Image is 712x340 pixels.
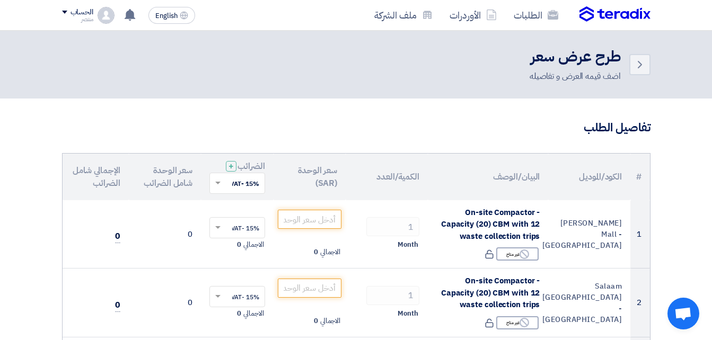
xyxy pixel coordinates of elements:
span: On-site Compactor - Capacity (20) CBM with 12 waste collection trips [441,207,540,242]
span: 0 [115,299,120,312]
ng-select: VAT [209,286,265,307]
div: Open chat [667,298,699,329]
td: Salaam [GEOGRAPHIC_DATA] - [GEOGRAPHIC_DATA] [548,269,630,337]
th: الإجمالي شامل الضرائب [63,154,129,200]
input: RFQ_STEP1.ITEMS.2.AMOUNT_TITLE [366,217,419,236]
input: أدخل سعر الوحدة [278,279,342,298]
span: الاجمالي [243,239,263,250]
th: الكود/الموديل [548,154,630,200]
span: 0 [115,230,120,243]
td: [PERSON_NAME] Mall - [GEOGRAPHIC_DATA] [548,200,630,269]
th: سعر الوحدة شامل الضرائب [129,154,201,200]
div: اضف قيمه العرض و تفاصيله [530,70,621,83]
span: الاجمالي [320,316,340,326]
th: الضرائب [201,154,274,200]
td: 1 [630,200,649,269]
span: On-site Compactor - Capacity (20) CBM with 12 waste collection trips [441,275,540,310]
a: الطلبات [505,3,567,28]
td: 0 [129,269,201,337]
span: 0 [237,239,241,250]
span: Month [398,308,418,319]
span: الاجمالي [243,308,263,319]
span: English [155,12,178,20]
th: البيان/الوصف [428,154,549,200]
div: غير متاح [496,316,539,329]
td: 2 [630,269,649,337]
a: ملف الشركة [366,3,441,28]
img: profile_test.png [98,7,115,24]
td: 0 [129,200,201,269]
span: + [228,160,234,173]
span: 0 [237,308,241,319]
img: Teradix logo [579,6,651,22]
span: الاجمالي [320,247,340,257]
input: RFQ_STEP1.ITEMS.2.AMOUNT_TITLE [366,286,419,305]
ng-select: VAT [209,217,265,238]
th: # [630,154,649,200]
span: Month [398,239,418,250]
span: 0 [314,247,318,257]
a: الأوردرات [441,3,505,28]
span: 0 [314,316,318,326]
th: سعر الوحدة (SAR) [274,154,346,200]
input: أدخل سعر الوحدة [278,210,342,229]
h2: طرح عرض سعر [530,47,621,67]
h3: تفاصيل الطلب [62,120,651,136]
div: غير متاح [496,247,539,261]
th: الكمية/العدد [346,154,428,200]
div: الحساب [71,8,93,17]
button: English [148,7,195,24]
div: منتصر [62,16,93,22]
